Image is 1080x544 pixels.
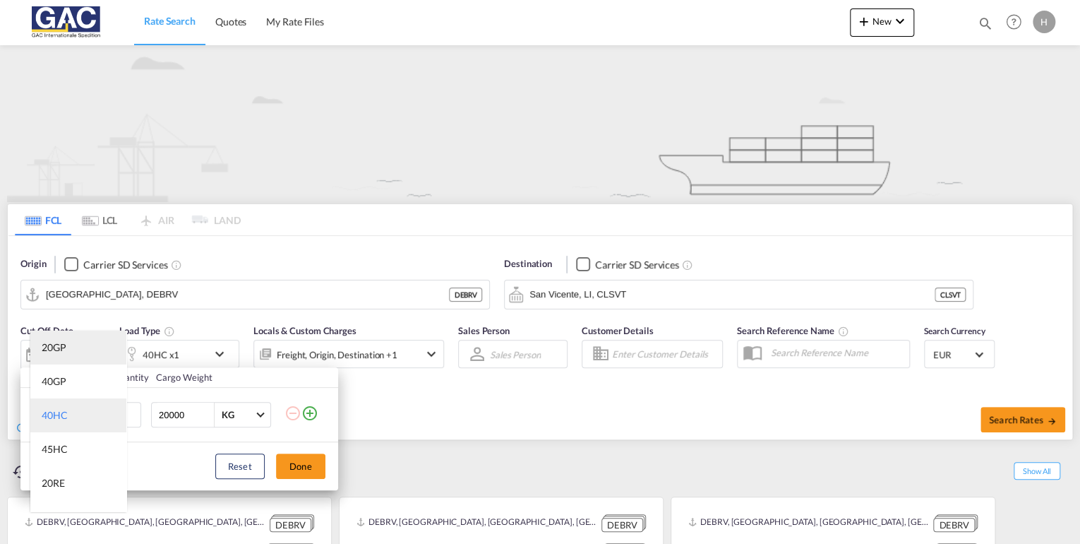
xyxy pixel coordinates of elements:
div: 40RE [42,510,65,524]
div: 20RE [42,476,65,490]
div: 40HC [42,408,68,422]
div: 20GP [42,341,66,355]
div: 40GP [42,374,66,389]
div: 45HC [42,442,68,456]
